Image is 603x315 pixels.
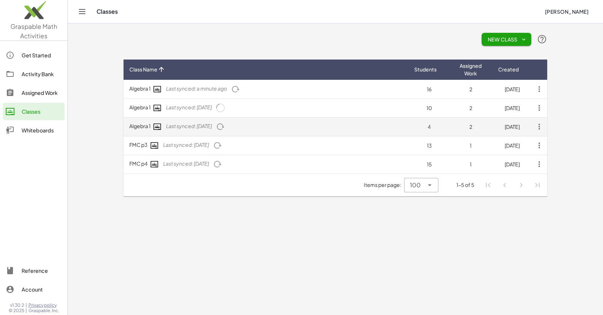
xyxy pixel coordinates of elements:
[364,181,404,189] span: Items per page:
[3,262,64,279] a: Reference
[469,86,472,92] span: 2
[491,117,533,136] td: [DATE]
[26,308,27,314] span: |
[408,80,450,99] td: 16
[3,65,64,83] a: Activity Bank
[545,8,589,15] span: [PERSON_NAME]
[22,285,62,294] div: Account
[456,181,474,189] div: 1-5 of 5
[124,117,408,136] td: Algebra 1
[491,136,533,155] td: [DATE]
[3,84,64,101] a: Assigned Work
[469,123,472,130] span: 2
[22,266,62,275] div: Reference
[410,181,421,189] span: 100
[22,126,62,135] div: Whiteboards
[28,308,59,314] span: Graspable, Inc.
[491,155,533,174] td: [DATE]
[22,70,62,78] div: Activity Bank
[22,51,62,60] div: Get Started
[482,33,531,46] button: New Class
[22,88,62,97] div: Assigned Work
[9,308,24,314] span: © 2025
[408,136,450,155] td: 13
[10,22,57,40] span: Graspable Math Activities
[124,136,408,155] td: FMC p3
[26,302,27,308] span: |
[124,99,408,117] td: Algebra 1
[480,177,546,193] nav: Pagination Navigation
[163,160,209,167] span: Last synced: [DATE]
[470,161,472,167] span: 1
[166,123,212,129] span: Last synced: [DATE]
[414,66,437,73] span: Students
[491,80,533,99] td: [DATE]
[469,105,472,111] span: 2
[3,47,64,64] a: Get Started
[456,62,486,77] span: Assigned Work
[10,302,24,308] span: v1.30.2
[28,302,59,308] a: Privacy policy
[498,66,519,73] span: Created
[124,80,408,99] td: Algebra 1
[3,103,64,120] a: Classes
[76,6,88,17] button: Toggle navigation
[163,141,209,148] span: Last synced: [DATE]
[3,281,64,298] a: Account
[487,36,526,43] span: New Class
[539,5,594,18] button: [PERSON_NAME]
[22,107,62,116] div: Classes
[124,155,408,174] td: FMC p4
[3,122,64,139] a: Whiteboards
[166,104,212,110] span: Last synced: [DATE]
[408,155,450,174] td: 15
[166,85,227,92] span: Last synced: a minute ago
[470,142,472,149] span: 1
[408,117,450,136] td: 4
[491,99,533,117] td: [DATE]
[408,99,450,117] td: 10
[129,66,157,73] span: Class Name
